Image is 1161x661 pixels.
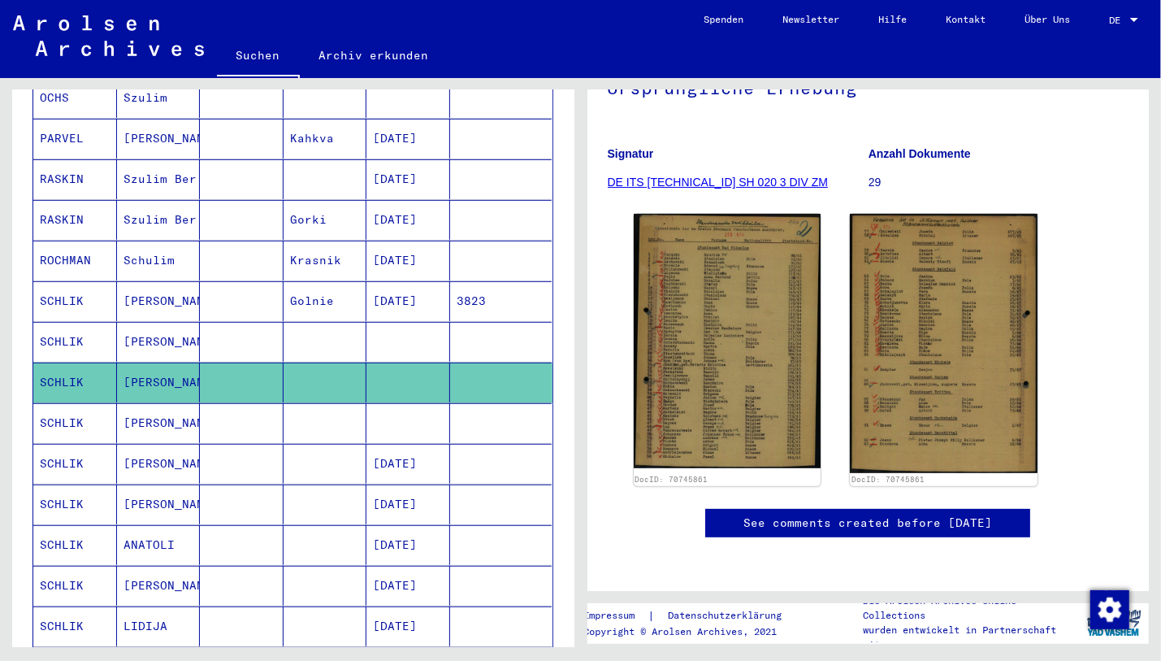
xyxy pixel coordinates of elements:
mat-cell: SCHLIK [33,363,117,402]
img: Zustimmung ändern [1090,590,1129,629]
mat-cell: [PERSON_NAME] [117,281,201,321]
b: Anzahl Dokumente [869,147,971,160]
img: yv_logo.png [1084,602,1145,643]
a: DocID: 70745861 [851,475,925,484]
mat-cell: [DATE] [366,281,450,321]
mat-cell: ANATOLI [117,525,201,565]
p: wurden entwickelt in Partnerschaft mit [863,623,1078,652]
mat-cell: SCHLIK [33,525,117,565]
mat-cell: [DATE] [366,607,450,646]
mat-cell: RASKIN [33,159,117,199]
mat-cell: [PERSON_NAME] [117,444,201,484]
a: DE ITS [TECHNICAL_ID] SH 020 3 DIV ZM [608,176,829,189]
a: Archiv erkunden [300,36,448,75]
mat-cell: [DATE] [366,485,450,524]
mat-cell: [PERSON_NAME] [117,403,201,443]
mat-cell: [DATE] [366,241,450,280]
mat-cell: SCHLIK [33,322,117,362]
mat-cell: SCHLIK [33,403,117,443]
mat-cell: [DATE] [366,444,450,484]
mat-cell: [DATE] [366,119,450,159]
mat-cell: PARVEL [33,119,117,159]
p: Die Arolsen Archives Online-Collections [863,594,1078,623]
div: | [583,607,801,624]
mat-cell: [PERSON_NAME] [117,363,201,402]
mat-cell: RASKIN [33,200,117,240]
mat-cell: Golnie [284,281,367,321]
mat-cell: [DATE] [366,159,450,199]
mat-cell: [PERSON_NAME] [117,485,201,524]
span: DE [1109,15,1127,26]
mat-cell: SCHLIK [33,607,117,646]
mat-cell: Krasnik [284,241,367,280]
mat-cell: Szulim Ber [117,200,201,240]
p: Copyright © Arolsen Archives, 2021 [583,624,801,639]
mat-cell: LIDIJA [117,607,201,646]
mat-cell: [PERSON_NAME] [117,119,201,159]
b: Signatur [608,147,654,160]
a: Impressum [583,607,648,624]
mat-cell: SCHLIK [33,566,117,606]
mat-cell: SCHLIK [33,485,117,524]
mat-cell: [PERSON_NAME] [117,322,201,362]
img: 001.jpg [634,214,821,467]
mat-cell: Szulim Ber [117,159,201,199]
a: See comments created before [DATE] [743,515,992,532]
mat-cell: SCHLIK [33,444,117,484]
mat-cell: Kahkva [284,119,367,159]
mat-cell: Schulim [117,241,201,280]
mat-cell: [DATE] [366,525,450,565]
mat-cell: ROCHMAN [33,241,117,280]
a: DocID: 70745861 [635,475,708,484]
mat-cell: [DATE] [366,566,450,606]
div: Zustimmung ändern [1090,589,1129,628]
mat-cell: OCHS [33,78,117,118]
p: 29 [869,174,1129,191]
mat-cell: [DATE] [366,200,450,240]
a: Datenschutzerklärung [655,607,801,624]
img: Arolsen_neg.svg [13,15,204,56]
img: 002.jpg [850,214,1038,472]
mat-cell: Szulim [117,78,201,118]
mat-cell: SCHLIK [33,281,117,321]
mat-cell: [PERSON_NAME] [117,566,201,606]
mat-cell: 3823 [450,281,552,321]
mat-cell: Gorki [284,200,367,240]
a: Suchen [217,36,300,78]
